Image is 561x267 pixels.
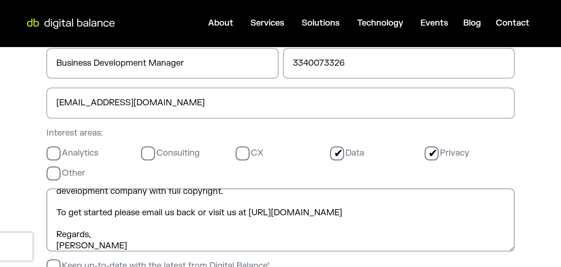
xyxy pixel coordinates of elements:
label: Privacy [425,148,469,158]
a: Blog [463,18,481,28]
input: Phone [283,48,515,78]
a: Contact [496,18,529,28]
label: Data [330,148,364,158]
img: Digital Balance logo [23,19,118,29]
a: Events [420,18,448,28]
a: Solutions [302,18,340,28]
nav: Menu [119,14,537,32]
a: About [208,18,233,28]
label: Other [47,168,85,178]
span: Interest areas: [47,128,103,138]
a: Services [250,18,284,28]
div: Menu Toggle [119,14,537,32]
label: Consulting [141,148,200,158]
a: Technology [357,18,403,28]
input: Email* [47,88,514,118]
label: Analytics [47,148,98,158]
input: Title [47,48,278,78]
label: CX [236,148,264,158]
